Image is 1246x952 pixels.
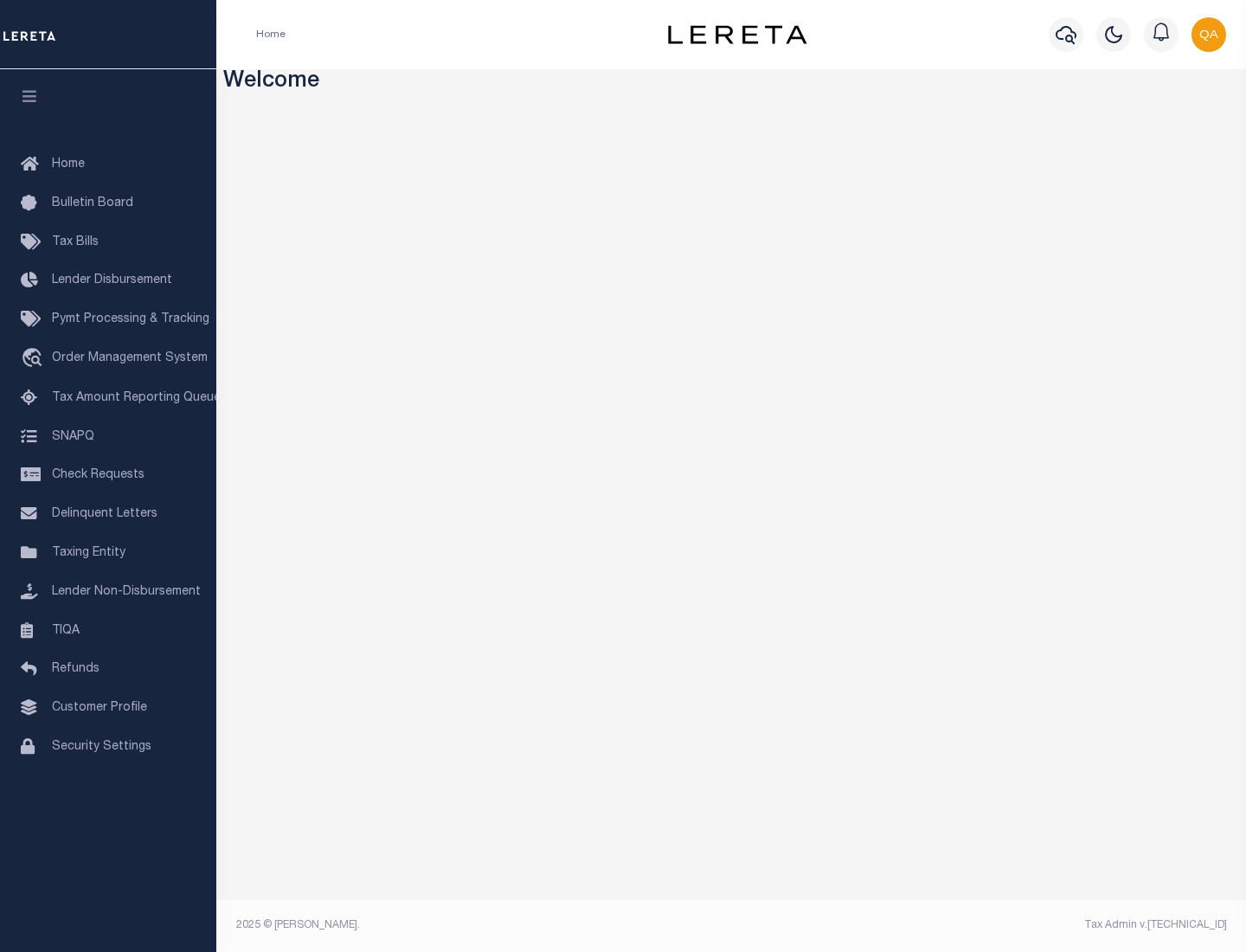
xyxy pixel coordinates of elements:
span: Delinquent Letters [52,508,157,520]
span: Check Requests [52,469,145,481]
span: Bulletin Board [52,197,133,209]
div: Tax Admin v.[TECHNICAL_ID] [744,917,1227,933]
img: logo-dark.svg [668,25,806,44]
span: Tax Amount Reporting Queue [52,392,221,404]
span: Taxing Entity [52,547,125,559]
span: TIQA [52,624,80,636]
i: travel_explore [21,348,48,370]
span: Tax Bills [52,236,99,248]
span: SNAPQ [52,430,94,442]
div: 2025 © [PERSON_NAME]. [223,917,732,933]
h3: Welcome [223,69,1240,96]
span: Home [52,158,85,170]
span: Lender Disbursement [52,274,172,286]
span: Refunds [52,663,100,675]
span: Security Settings [52,741,151,753]
span: Lender Non-Disbursement [52,586,201,598]
span: Pymt Processing & Tracking [52,313,209,325]
span: Order Management System [52,352,208,364]
li: Home [256,27,286,42]
img: svg+xml;base64,PHN2ZyB4bWxucz0iaHR0cDovL3d3dy53My5vcmcvMjAwMC9zdmciIHBvaW50ZXItZXZlbnRzPSJub25lIi... [1191,17,1226,52]
span: Customer Profile [52,702,147,714]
